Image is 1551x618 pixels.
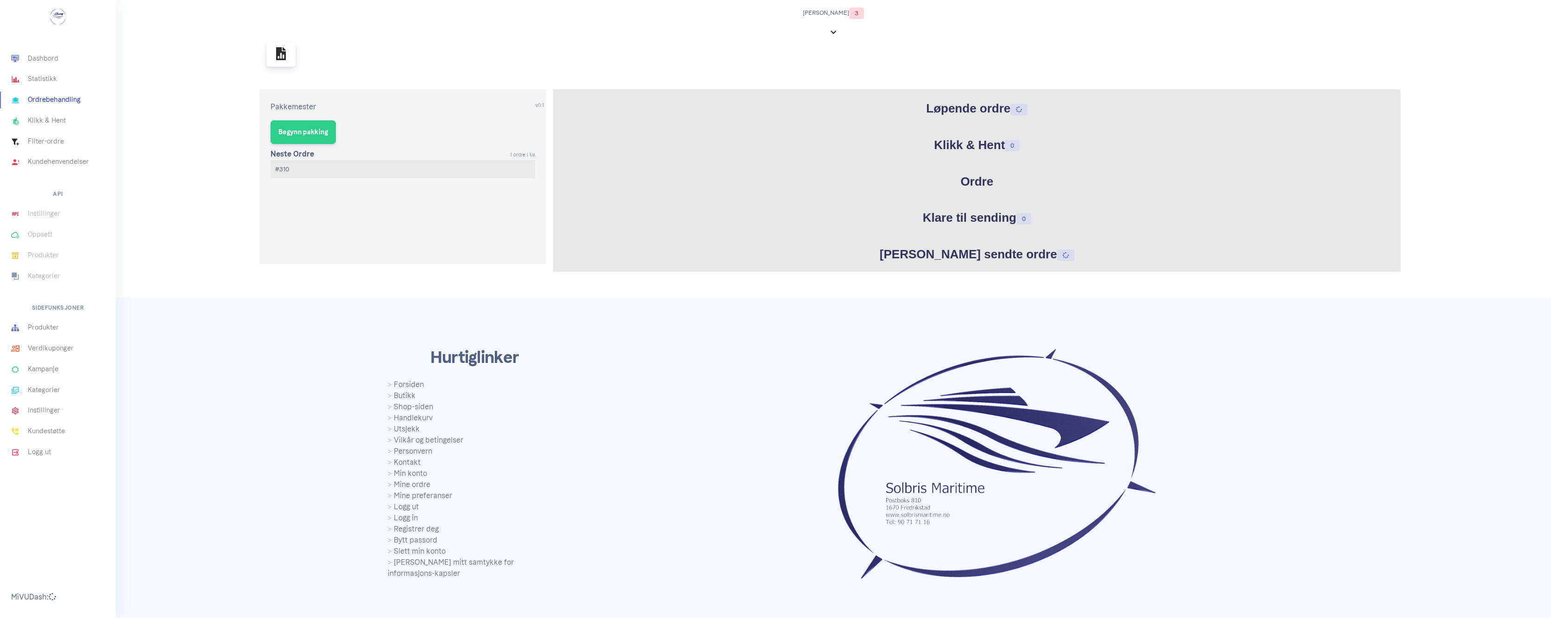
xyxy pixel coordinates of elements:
[388,546,561,557] a: Slett min konto
[388,557,561,579] a: [PERSON_NAME] mitt samtykke for informasjons-kapsler
[388,401,561,412] a: Shop-siden
[266,42,296,67] a: Rapporter
[388,435,561,446] a: Vilkår og betingelser
[553,162,1400,199] div: Klikk for å åpne
[833,345,1158,584] img: logo_info.png
[536,102,544,108] small: v0.1
[32,302,84,314] h6: Sidefunksjoner
[275,166,289,173] span: #310
[388,379,561,390] a: Forsiden
[388,390,561,401] a: Butikk
[388,424,561,435] a: Utsjekk
[555,209,1398,227] h1: Klare til sending
[555,245,1398,263] h1: [PERSON_NAME] sendte ordre
[49,7,67,26] img: ...
[271,148,314,160] p: Neste Ordre
[553,89,1400,126] div: Klikk for å åpne
[11,591,105,603] p: MiVUDash:
[555,136,1398,154] h1: Klikk & Hent
[388,490,561,501] a: Mine preferanser
[555,173,1398,191] h1: Ordre
[271,100,536,113] p: Pakkemester
[555,100,1398,118] h1: Løpende ordre
[271,120,336,144] a: Begynn pakking
[53,188,63,200] h6: API
[388,446,561,457] a: Personvern
[266,7,1400,19] span: [PERSON_NAME]
[388,501,561,512] a: Logg ut
[116,345,833,370] span: Hurtiglinker
[553,235,1400,272] div: Klikk for å åpne
[510,151,535,160] small: 1 ordre i kø
[388,524,561,535] a: Registrer deg
[553,125,1400,162] div: Klikk for å åpne
[553,199,1400,235] div: Klikk for å åpne
[388,535,561,546] a: Bytt passord
[388,457,561,468] a: Kontakt
[388,479,561,490] a: Mine ordre
[849,7,864,19] span: 3
[388,468,561,479] a: Min konto
[1016,213,1031,225] span: 0
[1005,140,1020,151] span: 0
[388,412,561,424] a: Handlekurv
[388,512,561,524] a: Logg in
